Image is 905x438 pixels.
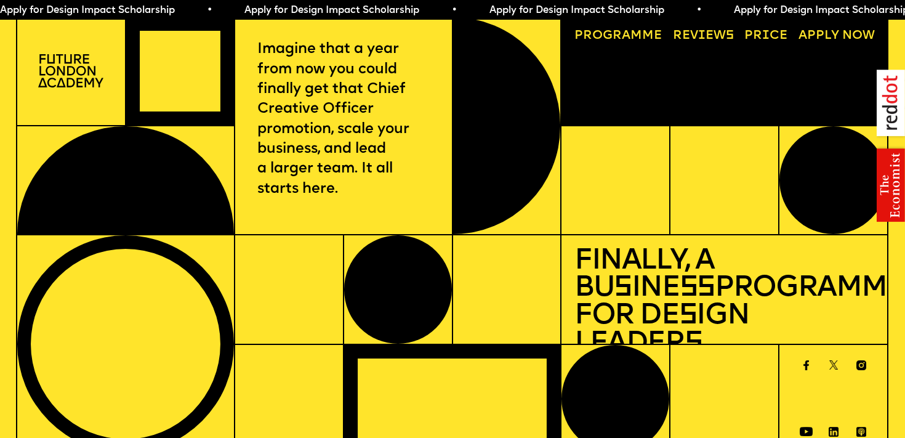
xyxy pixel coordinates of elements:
span: s [679,302,697,331]
span: a [622,30,630,42]
span: A [798,30,807,42]
span: s [685,330,702,359]
span: • [206,6,211,15]
span: s [614,274,632,303]
h1: Finally, a Bu ine Programme for De ign Leader [574,248,875,359]
span: • [450,6,456,15]
a: Apply now [792,23,881,49]
a: Price [738,23,794,49]
span: ss [680,274,715,303]
p: Imagine that a year from now you could finally get that Chief Creative Officer promotion, scale y... [257,39,429,199]
span: • [694,6,700,15]
a: Reviews [666,23,739,49]
a: Programme [568,23,668,49]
